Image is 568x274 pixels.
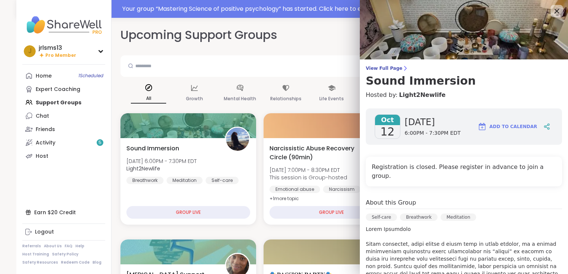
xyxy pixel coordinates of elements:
div: Friends [36,126,55,133]
a: Host [22,149,105,163]
a: Host Training [22,252,49,257]
span: Oct [375,115,400,125]
h3: Sound Immersion [366,74,562,88]
div: Your group “ Mastering Science of positive psychology ” has started. Click here to enter! [122,4,547,13]
div: Self-care [206,177,239,184]
a: Chat [22,109,105,123]
div: Home [36,72,52,80]
div: Meditation [440,213,476,221]
div: Chat [36,112,49,120]
div: Host [36,153,48,160]
div: Expert Coaching [36,86,80,93]
span: [DATE] 7:00PM - 8:30PM EDT [270,166,347,174]
a: Home1Scheduled [22,69,105,82]
a: Safety Resources [22,260,58,265]
div: Narcissism [323,186,361,193]
img: ShareWell Nav Logo [22,12,105,38]
div: Emotional abuse [270,186,320,193]
span: 12 [380,125,394,138]
span: j [28,46,32,56]
span: Pro Member [45,52,76,59]
div: Logout [35,228,54,236]
p: All [131,94,166,104]
a: Logout [22,225,105,239]
a: Referrals [22,244,41,249]
span: Narcissistic Abuse Recovery Circle (90min) [270,144,360,162]
p: Growth [186,94,203,103]
a: Safety Policy [52,252,78,257]
div: Self-care [366,213,397,221]
span: 5 [99,140,101,146]
span: [DATE] 6:00PM - 7:30PM EDT [126,157,197,165]
span: This session is Group-hosted [270,174,347,181]
span: [DATE] [405,116,461,128]
h4: About this Group [366,198,416,207]
div: GROUP LIVE [270,206,393,219]
div: Breathwork [126,177,164,184]
p: Life Events [319,94,344,103]
div: GROUP LIVE [126,206,250,219]
span: Add to Calendar [490,123,537,130]
a: Redeem Code [61,260,90,265]
a: Blog [93,260,101,265]
a: About Us [44,244,62,249]
h2: Upcoming Support Groups [120,27,277,43]
div: Breathwork [400,213,438,221]
span: 6:00PM - 7:30PM EDT [405,130,461,137]
span: View Full Page [366,65,562,71]
div: Meditation [167,177,203,184]
span: 1 Scheduled [78,73,103,79]
p: Mental Health [224,94,256,103]
a: Activity5 [22,136,105,149]
div: Earn $20 Credit [22,206,105,219]
button: Add to Calendar [474,118,540,136]
div: Activity [36,139,55,147]
b: Light2Newlife [126,165,160,172]
div: jrlsms13 [39,44,76,52]
a: Help [75,244,84,249]
a: Expert Coaching [22,82,105,96]
h4: Hosted by: [366,91,562,100]
span: Sound Immersion [126,144,179,153]
a: View Full PageSound Immersion [366,65,562,88]
img: ShareWell Logomark [478,122,487,131]
a: FAQ [65,244,72,249]
p: Relationships [270,94,301,103]
a: Light2Newlife [399,91,445,100]
h4: Registration is closed. Please register in advance to join a group. [372,163,556,180]
a: Friends [22,123,105,136]
img: Light2Newlife [226,128,249,151]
